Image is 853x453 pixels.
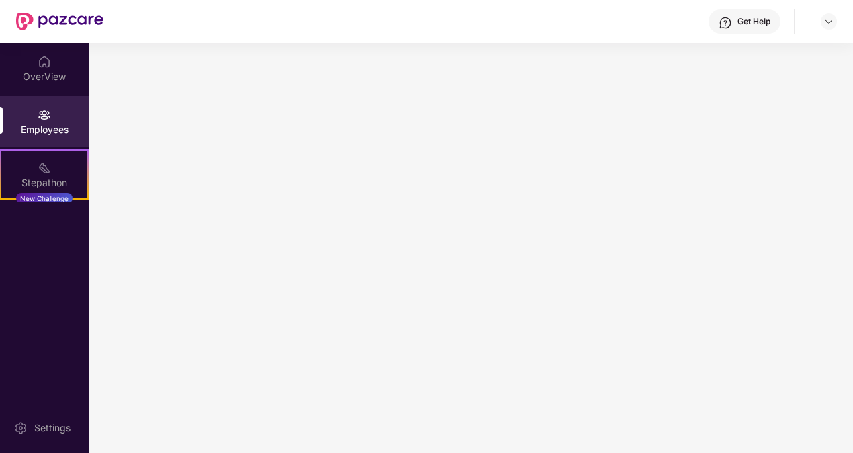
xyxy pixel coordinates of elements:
[1,176,87,190] div: Stepathon
[30,421,75,435] div: Settings
[823,16,834,27] img: svg+xml;base64,PHN2ZyBpZD0iRHJvcGRvd24tMzJ4MzIiIHhtbG5zPSJodHRwOi8vd3d3LnczLm9yZy8yMDAwL3N2ZyIgd2...
[16,193,73,204] div: New Challenge
[737,16,770,27] div: Get Help
[38,55,51,69] img: svg+xml;base64,PHN2ZyBpZD0iSG9tZSIgeG1sbnM9Imh0dHA6Ly93d3cudzMub3JnLzIwMDAvc3ZnIiB3aWR0aD0iMjAiIG...
[38,108,51,122] img: svg+xml;base64,PHN2ZyBpZD0iRW1wbG95ZWVzIiB4bWxucz0iaHR0cDovL3d3dy53My5vcmcvMjAwMC9zdmciIHdpZHRoPS...
[38,161,51,175] img: svg+xml;base64,PHN2ZyB4bWxucz0iaHR0cDovL3d3dy53My5vcmcvMjAwMC9zdmciIHdpZHRoPSIyMSIgaGVpZ2h0PSIyMC...
[16,13,103,30] img: New Pazcare Logo
[14,421,28,435] img: svg+xml;base64,PHN2ZyBpZD0iU2V0dGluZy0yMHgyMCIgeG1sbnM9Imh0dHA6Ly93d3cudzMub3JnLzIwMDAvc3ZnIiB3aW...
[719,16,732,30] img: svg+xml;base64,PHN2ZyBpZD0iSGVscC0zMngzMiIgeG1sbnM9Imh0dHA6Ly93d3cudzMub3JnLzIwMDAvc3ZnIiB3aWR0aD...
